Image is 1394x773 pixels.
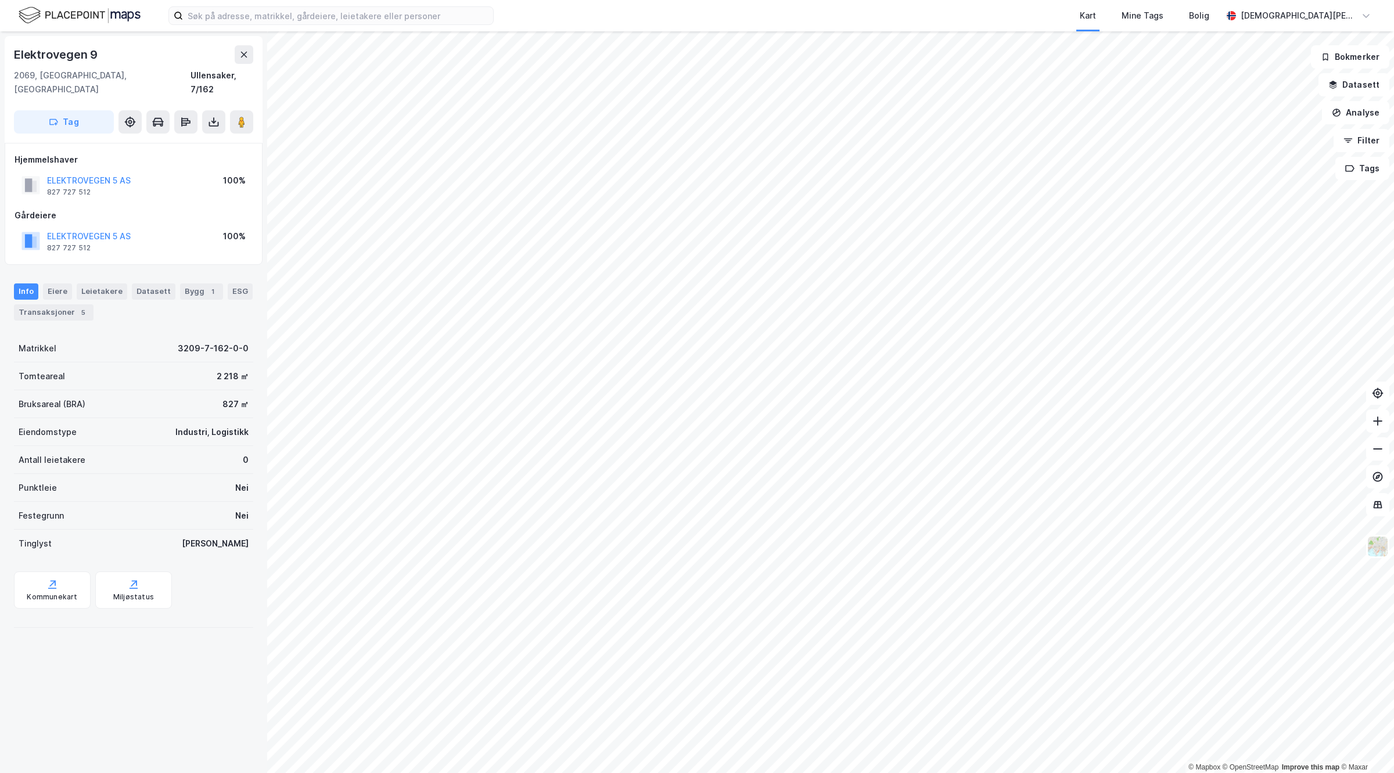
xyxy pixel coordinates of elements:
div: Bruksareal (BRA) [19,397,85,411]
div: 827 ㎡ [222,397,249,411]
div: Festegrunn [19,509,64,523]
button: Tag [14,110,114,134]
div: Matrikkel [19,341,56,355]
div: 2069, [GEOGRAPHIC_DATA], [GEOGRAPHIC_DATA] [14,69,191,96]
div: 1 [207,286,218,297]
div: Bolig [1189,9,1209,23]
div: Miljøstatus [113,592,154,602]
div: Punktleie [19,481,57,495]
div: Bygg [180,283,223,300]
img: Z [1367,535,1389,558]
div: 827 727 512 [47,188,91,197]
div: 0 [243,453,249,467]
div: Tinglyst [19,537,52,551]
a: Improve this map [1282,763,1339,771]
button: Filter [1334,129,1389,152]
div: Elektrovegen 9 [14,45,100,64]
button: Bokmerker [1311,45,1389,69]
div: Gårdeiere [15,208,253,222]
div: Kommunekart [27,592,77,602]
a: OpenStreetMap [1223,763,1279,771]
div: Tomteareal [19,369,65,383]
div: Antall leietakere [19,453,85,467]
div: [DEMOGRAPHIC_DATA][PERSON_NAME] [1241,9,1357,23]
div: 2 218 ㎡ [217,369,249,383]
div: Industri, Logistikk [175,425,249,439]
div: [PERSON_NAME] [182,537,249,551]
div: Eiendomstype [19,425,77,439]
div: Datasett [132,283,175,300]
div: Eiere [43,283,72,300]
div: ESG [228,283,253,300]
input: Søk på adresse, matrikkel, gårdeiere, leietakere eller personer [183,7,493,24]
div: Hjemmelshaver [15,153,253,167]
iframe: Chat Widget [1336,717,1394,773]
img: logo.f888ab2527a4732fd821a326f86c7f29.svg [19,5,141,26]
a: Mapbox [1188,763,1220,771]
div: Mine Tags [1122,9,1163,23]
div: 100% [223,174,246,188]
div: Ullensaker, 7/162 [191,69,253,96]
button: Datasett [1318,73,1389,96]
div: Kart [1080,9,1096,23]
button: Analyse [1322,101,1389,124]
div: Nei [235,509,249,523]
div: 100% [223,229,246,243]
div: Leietakere [77,283,127,300]
div: Transaksjoner [14,304,94,321]
button: Tags [1335,157,1389,180]
div: 3209-7-162-0-0 [178,341,249,355]
div: 5 [77,307,89,318]
div: Nei [235,481,249,495]
div: Info [14,283,38,300]
div: 827 727 512 [47,243,91,253]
